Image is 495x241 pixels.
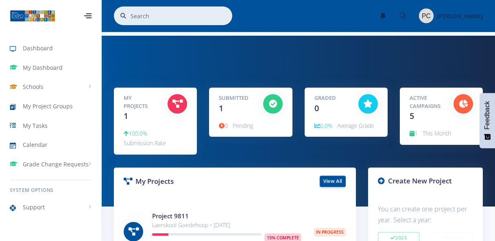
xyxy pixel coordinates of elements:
[410,94,441,110] h5: Active Campaigns
[124,94,155,110] h5: My Projects
[410,110,414,121] span: 5
[23,121,48,130] span: My Tasks
[23,160,89,168] span: Grade Change Requests
[219,122,228,129] span: 0
[378,204,473,226] p: You can create one project per year. Select a year:
[320,176,346,187] a: View All
[124,110,128,121] span: 1
[131,6,232,25] input: Search
[419,9,434,23] img: Image placeholder
[410,129,418,137] span: 1
[124,129,147,137] span: 100.0%
[124,139,166,147] span: Submission Rate
[10,187,92,194] h6: System Options
[10,9,55,22] img: ...
[152,212,189,220] a: Project 9811
[23,203,45,211] span: Support
[219,103,223,114] span: 1
[23,82,44,91] span: Schools
[314,228,346,237] span: In Progress
[219,94,251,102] h5: Submitted
[412,7,483,25] a: Image placeholder [PERSON_NAME]
[23,44,53,52] span: Dashboard
[437,12,483,20] span: [PERSON_NAME]
[124,176,229,187] h3: My Projects
[152,220,301,230] p: Laerskool Goedehoop • [DATE]
[480,93,495,148] button: Feedback - Show survey
[378,176,473,186] h3: Create New Project
[423,129,451,137] span: This Month
[233,122,253,129] span: Pending
[337,122,374,129] span: Average Grade
[23,102,73,110] span: My Project Groups
[23,140,48,149] span: Calendar
[484,101,491,129] span: Feedback
[314,122,332,129] span: 0.0%
[314,103,319,114] span: 0
[23,63,63,72] span: My Dashboard
[314,94,346,102] h5: Graded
